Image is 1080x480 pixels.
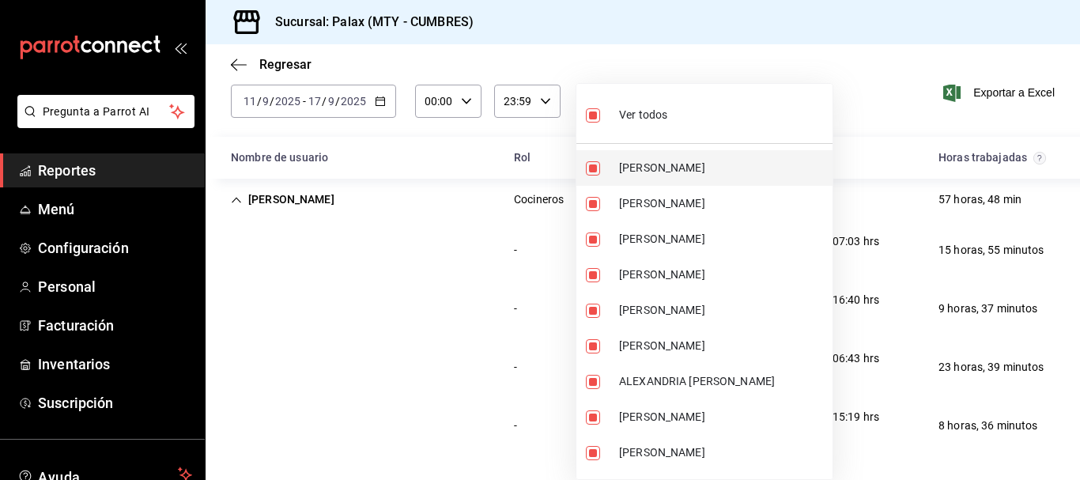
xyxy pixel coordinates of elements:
span: Ver todos [619,107,667,123]
span: [PERSON_NAME] [619,444,826,461]
span: ALEXANDRIA [PERSON_NAME] [619,373,826,390]
span: [PERSON_NAME] [619,160,826,176]
span: [PERSON_NAME] [619,266,826,283]
span: [PERSON_NAME] [619,231,826,248]
span: [PERSON_NAME] [619,338,826,354]
span: [PERSON_NAME] [619,302,826,319]
span: [PERSON_NAME] [619,195,826,212]
span: [PERSON_NAME] [619,409,826,425]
